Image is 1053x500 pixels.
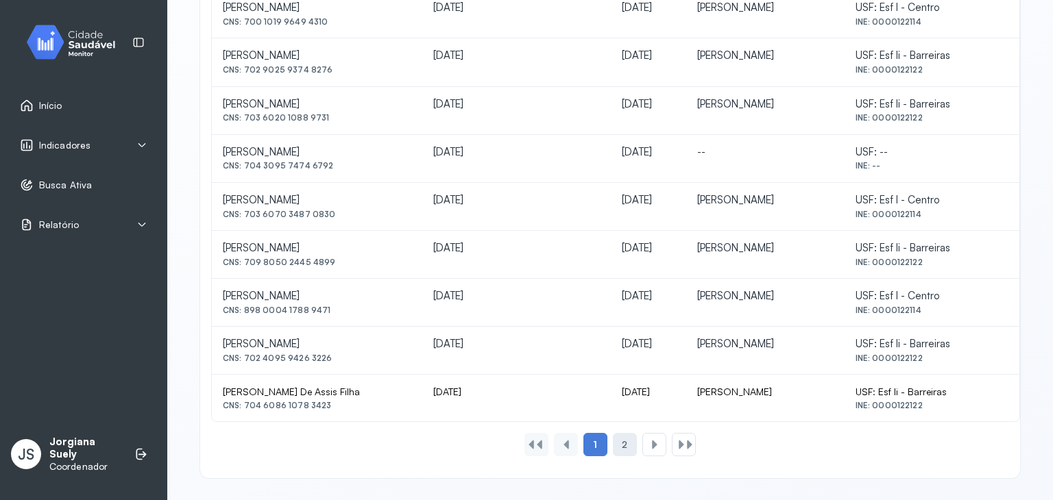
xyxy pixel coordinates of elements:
span: Busca Ativa [39,179,92,191]
div: [PERSON_NAME] [697,242,833,255]
div: INE: 0000122122 [856,258,1009,267]
p: Coordenador [49,461,121,473]
div: [DATE] [433,1,600,14]
div: INE: 0000122114 [856,17,1009,27]
a: Início [20,99,147,112]
span: JS [18,445,34,463]
div: [PERSON_NAME] [223,146,411,159]
div: USF: Esf I - Centro [856,194,1009,207]
div: [DATE] [433,194,600,207]
span: Início [39,100,62,112]
div: CNS: 702 9025 9374 8276 [223,65,411,75]
div: [DATE] [433,98,600,111]
div: USF: Esf I - Centro [856,290,1009,303]
div: [DATE] [622,98,675,111]
div: CNS: 700 1019 9649 4310 [223,17,411,27]
div: INE: 0000122114 [856,305,1009,315]
div: [PERSON_NAME] [223,242,411,255]
div: USF: Esf Ii - Barreiras [856,338,1009,351]
div: [DATE] [433,386,600,398]
div: INE: 0000122122 [856,65,1009,75]
div: [DATE] [622,290,675,303]
div: [PERSON_NAME] [223,338,411,351]
div: USF: Esf Ii - Barreiras [856,386,1009,398]
div: [PERSON_NAME] [697,338,833,351]
div: CNS: 898 0004 1788 9471 [223,305,411,315]
div: [PERSON_NAME] [697,194,833,207]
div: USF: Esf Ii - Barreiras [856,98,1009,111]
div: [DATE] [433,242,600,255]
div: [DATE] [622,49,675,62]
div: INE: 0000122122 [856,353,1009,363]
div: USF: -- [856,146,1009,159]
div: [PERSON_NAME] [697,1,833,14]
div: CNS: 703 6020 1088 9731 [223,113,411,123]
div: [PERSON_NAME] [697,49,833,62]
div: [DATE] [622,338,675,351]
div: CNS: 704 6086 1078 3423 [223,401,411,410]
div: CNS: 703 6070 3487 0830 [223,210,411,219]
span: 2 [622,439,627,451]
div: -- [697,146,833,159]
div: CNS: 709 8050 2445 4899 [223,258,411,267]
div: [PERSON_NAME] [223,290,411,303]
div: [PERSON_NAME] De Assis Filha [223,386,411,398]
div: [DATE] [622,386,675,398]
div: [DATE] [622,1,675,14]
div: [DATE] [622,194,675,207]
div: [PERSON_NAME] [223,194,411,207]
div: [PERSON_NAME] [697,386,833,398]
img: monitor.svg [14,22,138,62]
div: [PERSON_NAME] [697,290,833,303]
div: [PERSON_NAME] [223,49,411,62]
div: [DATE] [622,146,675,159]
p: Jorgiana Suely [49,436,121,462]
div: INE: 0000122122 [856,401,1009,410]
div: [DATE] [433,146,600,159]
a: Busca Ativa [20,178,147,192]
div: CNS: 702 4095 9426 3226 [223,353,411,363]
span: Relatório [39,219,79,231]
div: [PERSON_NAME] [223,1,411,14]
div: [DATE] [622,242,675,255]
div: INE: 0000122114 [856,210,1009,219]
div: [PERSON_NAME] [697,98,833,111]
div: [PERSON_NAME] [223,98,411,111]
div: USF: Esf Ii - Barreiras [856,49,1009,62]
div: INE: 0000122122 [856,113,1009,123]
div: CNS: 704 3095 7474 6792 [223,161,411,171]
div: USF: Esf Ii - Barreiras [856,242,1009,255]
div: [DATE] [433,290,600,303]
div: USF: Esf I - Centro [856,1,1009,14]
div: INE: -- [856,161,1009,171]
span: 1 [593,438,597,451]
div: [DATE] [433,338,600,351]
div: [DATE] [433,49,600,62]
span: Indicadores [39,140,90,151]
